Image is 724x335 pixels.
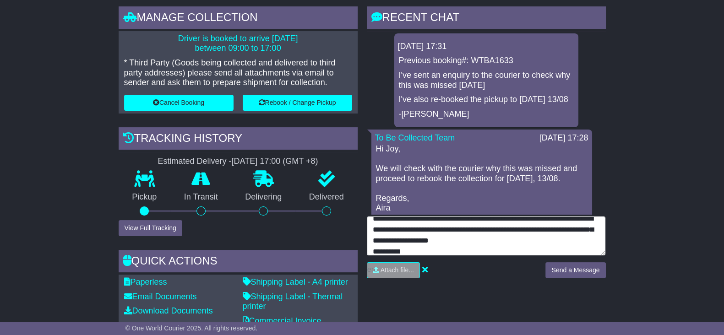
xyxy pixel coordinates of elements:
[399,95,574,105] p: I've also re-booked the pickup to [DATE] 13/08
[367,6,606,31] div: RECENT CHAT
[545,262,605,278] button: Send a Message
[170,192,232,202] p: In Transit
[232,192,296,202] p: Delivering
[539,133,588,143] div: [DATE] 17:28
[399,56,574,66] p: Previous booking#: WTBA1633
[124,34,352,54] p: Driver is booked to arrive [DATE] between 09:00 to 17:00
[124,277,167,286] a: Paperless
[119,192,171,202] p: Pickup
[119,157,358,167] div: Estimated Delivery -
[124,58,352,88] p: * Third Party (Goods being collected and delivered to third party addresses) please send all atta...
[124,306,213,315] a: Download Documents
[399,109,574,119] p: -[PERSON_NAME]
[124,95,234,111] button: Cancel Booking
[243,316,321,325] a: Commercial Invoice
[398,42,575,52] div: [DATE] 17:31
[232,157,318,167] div: [DATE] 17:00 (GMT +8)
[399,70,574,90] p: I've sent an enquiry to the courier to check why this was missed [DATE]
[124,292,197,301] a: Email Documents
[295,192,358,202] p: Delivered
[243,95,352,111] button: Rebook / Change Pickup
[119,127,358,152] div: Tracking history
[243,292,343,311] a: Shipping Label - Thermal printer
[125,324,258,332] span: © One World Courier 2025. All rights reserved.
[119,250,358,275] div: Quick Actions
[119,6,358,31] div: Manage collection
[119,220,182,236] button: View Full Tracking
[375,133,455,142] a: To Be Collected Team
[376,144,588,213] p: Hi Joy, We will check with the courier why this was missed and proceed to rebook the collection f...
[243,277,348,286] a: Shipping Label - A4 printer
